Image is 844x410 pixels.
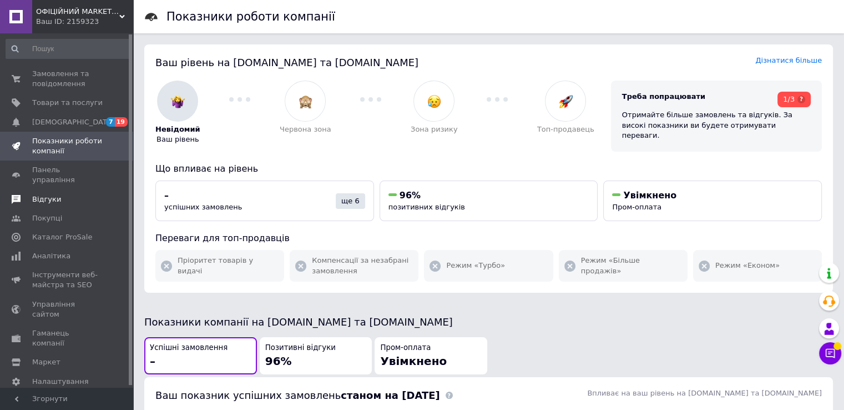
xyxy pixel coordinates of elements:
h1: Показники роботи компанії [166,10,335,23]
span: Панель управління [32,165,103,185]
span: Замовлення та повідомлення [32,69,103,89]
span: 96% [265,354,292,368]
button: Пром-оплатаУвімкнено [375,337,487,374]
span: [DEMOGRAPHIC_DATA] [32,117,114,127]
div: ще 6 [336,193,365,209]
span: Компенсації за незабрані замовлення [312,256,413,276]
span: Увімкнено [623,190,676,201]
span: Маркет [32,357,60,367]
span: Ваш рівень [156,134,199,144]
span: – [150,354,155,368]
input: Пошук [6,39,131,59]
span: ? [797,96,805,103]
div: Ваш ID: 2159323 [36,17,133,27]
span: Каталог ProSale [32,232,92,242]
span: Що впливає на рівень [155,163,258,174]
button: Чат з покупцем [819,342,841,364]
span: 19 [115,117,128,127]
span: Впливає на ваш рівень на [DOMAIN_NAME] та [DOMAIN_NAME] [587,389,822,397]
span: Відгуки [32,194,61,204]
span: Пріоритет товарів у видачі [178,256,279,276]
span: 96% [400,190,421,201]
span: Показники компанії на [DOMAIN_NAME] та [DOMAIN_NAME] [144,316,453,328]
span: Невідомий [155,124,200,134]
img: :see_no_evil: [299,94,312,108]
b: станом на [DATE] [341,389,439,401]
button: Успішні замовлення– [144,337,257,374]
button: Позитивні відгуки96% [260,337,372,374]
span: Увімкнено [380,354,447,368]
span: – [164,190,169,201]
span: Режим «Економ» [715,261,780,271]
img: :woman-shrugging: [171,94,185,108]
span: Переваги для топ-продавців [155,233,290,243]
span: Топ-продавець [537,124,594,134]
img: :rocket: [559,94,573,108]
span: Позитивні відгуки [265,343,336,353]
span: Треба попрацювати [622,92,705,101]
span: Налаштування [32,377,89,387]
span: Покупці [32,213,62,223]
span: Успішні замовлення [150,343,228,353]
button: УвімкненоПром-оплата [603,181,822,221]
span: Пром-оплата [612,203,661,211]
span: 7 [106,117,115,127]
span: Гаманець компанії [32,328,103,348]
span: Ваш рівень на [DOMAIN_NAME] та [DOMAIN_NAME] [155,57,418,68]
span: Режим «Більше продажів» [581,256,682,276]
div: Отримайте більше замовлень та відгуків. За високі показники ви будете отримувати переваги. [622,110,811,141]
button: 96%позитивних відгуків [380,181,598,221]
img: :disappointed_relieved: [427,94,441,108]
span: позитивних відгуків [388,203,465,211]
span: Показники роботи компанії [32,136,103,156]
span: Пром-оплата [380,343,431,353]
span: Зона ризику [411,124,458,134]
button: –успішних замовленьще 6 [155,181,374,221]
div: 1/3 [777,92,811,107]
span: Аналітика [32,251,70,261]
a: Дізнатися більше [755,56,822,64]
span: Інструменти веб-майстра та SEO [32,270,103,290]
span: Товари та послуги [32,98,103,108]
span: Режим «Турбо» [446,261,505,271]
span: Червона зона [280,124,331,134]
span: успішних замовлень [164,203,242,211]
span: ОФІЦІЙНИЙ MARKET UKRAINE [36,7,119,17]
span: Ваш показник успішних замовлень [155,389,440,401]
span: Управління сайтом [32,299,103,319]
